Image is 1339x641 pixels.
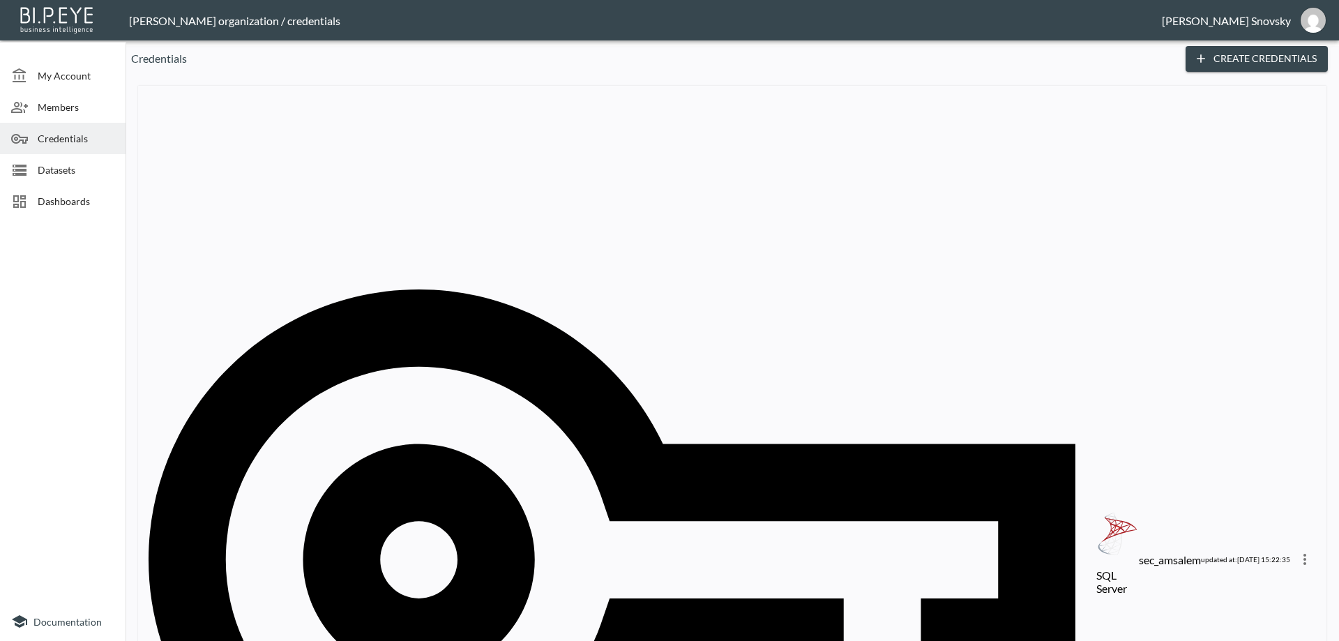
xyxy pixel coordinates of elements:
div: [PERSON_NAME] Snovsky [1162,14,1291,27]
span: Documentation [33,616,102,628]
div: updated at: [DATE] 15:22:35 [1201,555,1290,564]
img: mssql icon [1096,513,1139,555]
button: more [1294,548,1316,571]
span: Datasets [38,163,114,177]
a: Documentation [11,613,114,630]
img: bipeye-logo [17,3,98,35]
span: My Account [38,68,114,83]
button: Create Credentials [1186,46,1328,72]
p: Credentials [131,50,1174,67]
img: e1d6fdeb492d5bd457900032a53483e8 [1301,8,1326,33]
div: [PERSON_NAME] organization / credentials [129,14,1162,27]
span: Members [38,100,114,114]
span: Dashboards [38,194,114,209]
button: gils@amsalem.com [1291,3,1336,37]
span: Credentials [38,131,114,146]
div: sec_amsalem [1139,553,1201,566]
p: SQL Server [1096,568,1139,595]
